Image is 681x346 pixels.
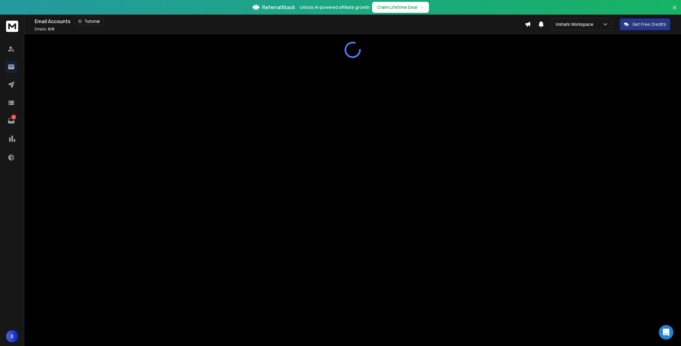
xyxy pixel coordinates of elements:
[262,4,295,11] span: ReferralStack
[620,18,670,30] button: Get Free Credits
[300,4,370,10] p: Unlock AI-powered affiliate growth
[671,4,679,18] button: Close banner
[6,330,18,342] button: B
[420,4,424,10] span: →
[372,2,429,13] button: Claim Lifetime Deal→
[48,26,54,32] span: 0 / 0
[11,115,16,119] p: 2
[5,115,17,127] a: 2
[74,17,104,26] button: Tutorial
[632,21,666,27] p: Get Free Credits
[35,27,54,32] p: Emails :
[555,21,596,27] p: Vishal's Workspace
[659,325,673,340] div: Open Intercom Messenger
[35,17,525,26] div: Email Accounts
